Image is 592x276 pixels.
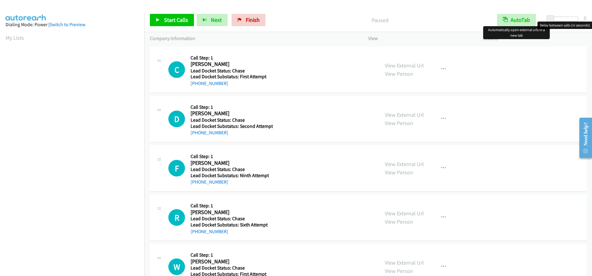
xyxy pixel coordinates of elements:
a: View External Url [385,62,424,69]
h5: Lead Docket Status: Chase [191,166,271,172]
p: Paused [274,16,486,24]
span: Start Calls [164,16,188,23]
h2: [PERSON_NAME] [191,61,271,68]
h5: Lead Docket Substatus: First Attempt [191,74,271,80]
a: [PHONE_NUMBER] [191,179,228,185]
a: View Person [385,70,413,77]
h5: Call Step: 1 [191,203,271,209]
a: View Person [385,169,413,176]
p: Company Information [150,35,357,42]
h2: [PERSON_NAME] [191,209,271,216]
h5: Call Step: 1 [191,252,271,258]
a: My Lists [6,34,24,41]
h5: Lead Docket Substatus: Ninth Attempt [191,172,271,179]
span: Next [211,16,222,23]
a: View External Url [385,160,424,168]
div: The call is yet to be attempted [168,258,185,275]
h5: Lead Docket Status: Chase [191,265,271,271]
div: The call is yet to be attempted [168,209,185,226]
p: Actions [483,35,586,42]
a: View Person [385,267,413,274]
a: Finish [232,14,265,26]
h5: Lead Docket Status: Chase [191,117,273,123]
div: The call is yet to be attempted [168,160,185,177]
div: Automatically open external urls in a new tab [483,26,550,39]
h5: Call Step: 1 [191,55,271,61]
h1: D [168,111,185,127]
h5: Lead Docket Substatus: Second Attempt [191,123,273,129]
h5: Lead Docket Status: Chase [191,68,271,74]
a: View Person [385,218,413,225]
a: Switch to Preview [50,22,85,27]
h1: R [168,209,185,226]
a: Start Calls [150,14,194,26]
a: [PHONE_NUMBER] [191,229,228,234]
h5: Lead Docket Substatus: Sixth Attempt [191,222,271,228]
a: View Person [385,120,413,127]
h5: Call Step: 1 [191,104,273,110]
h1: W [168,258,185,275]
span: Finish [246,16,260,23]
button: AutoTab [497,14,536,26]
iframe: Resource Center [574,113,592,162]
div: Dialing Mode: Power | [6,21,139,28]
a: View External Url [385,210,424,217]
h1: F [168,160,185,177]
h5: Lead Docket Status: Chase [191,216,271,222]
h2: [PERSON_NAME] [191,110,271,117]
a: [PHONE_NUMBER] [191,80,228,86]
div: The call is yet to be attempted [168,111,185,127]
h5: Call Step: 1 [191,153,271,160]
h2: [PERSON_NAME] [191,258,271,265]
a: View External Url [385,259,424,266]
h1: C [168,61,185,78]
a: View External Url [385,111,424,118]
p: View [368,35,472,42]
div: 0 [584,14,586,22]
h2: [PERSON_NAME] [191,160,271,167]
a: [PHONE_NUMBER] [191,130,228,136]
button: Next [197,14,228,26]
